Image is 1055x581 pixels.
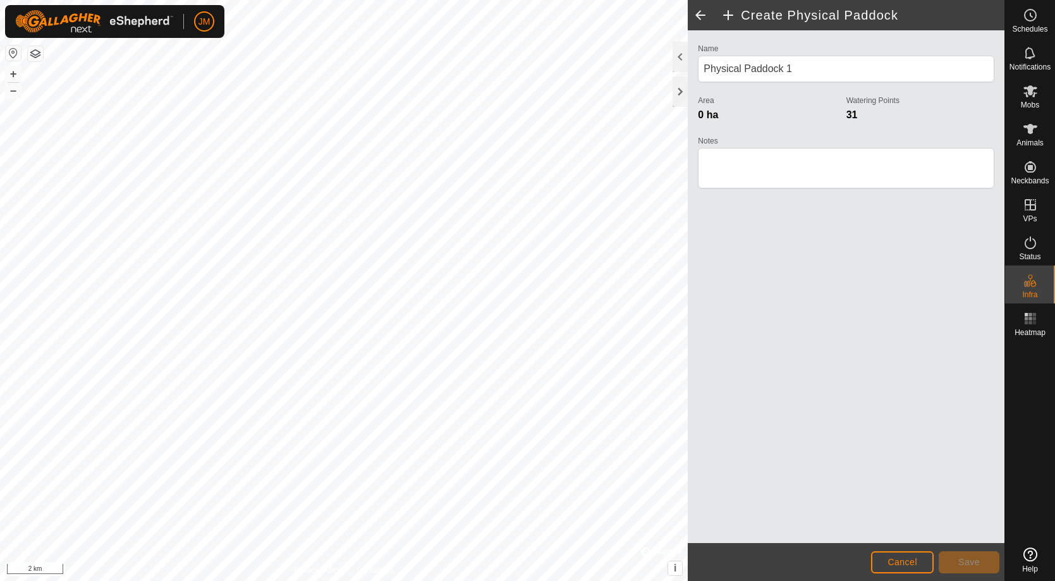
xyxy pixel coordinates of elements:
span: Infra [1022,291,1037,298]
span: Status [1019,253,1040,260]
button: Save [939,551,999,573]
a: Privacy Policy [294,565,341,576]
span: Cancel [887,557,917,567]
span: Help [1022,565,1038,573]
span: Heatmap [1015,329,1046,336]
span: Schedules [1012,25,1047,33]
span: VPs [1023,215,1037,223]
button: Cancel [871,551,934,573]
button: – [6,83,21,98]
a: Help [1005,542,1055,578]
span: Notifications [1009,63,1051,71]
span: Mobs [1021,101,1039,109]
span: Neckbands [1011,177,1049,185]
span: 0 ha [698,109,718,120]
span: i [674,563,676,573]
button: Map Layers [28,46,43,61]
h2: Create Physical Paddock [721,8,1004,23]
button: + [6,66,21,82]
button: i [668,561,682,575]
img: Gallagher Logo [15,10,173,33]
span: JM [198,15,210,28]
a: Contact Us [357,565,394,576]
button: Reset Map [6,46,21,61]
span: Animals [1016,139,1044,147]
label: Watering Points [846,95,994,106]
span: Save [958,557,980,567]
span: 31 [846,109,858,120]
label: Area [698,95,846,106]
label: Notes [698,135,994,147]
label: Name [698,43,994,54]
